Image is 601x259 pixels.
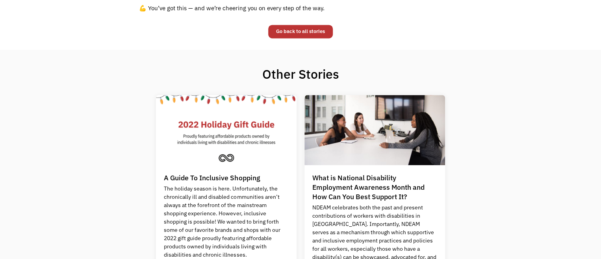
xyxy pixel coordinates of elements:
p: The holiday season is here. Unfortunately, the chronically ill and disabled communities aren’t al... [164,184,289,259]
h1: Other Stories [78,66,523,82]
a: Go back to all stories [268,25,333,38]
div: What is National Disability Employment Awareness Month and How Can You Best Support It? [312,173,437,201]
div: A Guide To Inclusive Shopping [164,173,260,182]
p: 💪 You’ve got this — and we’re cheering you on every step of the way. [139,4,462,13]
